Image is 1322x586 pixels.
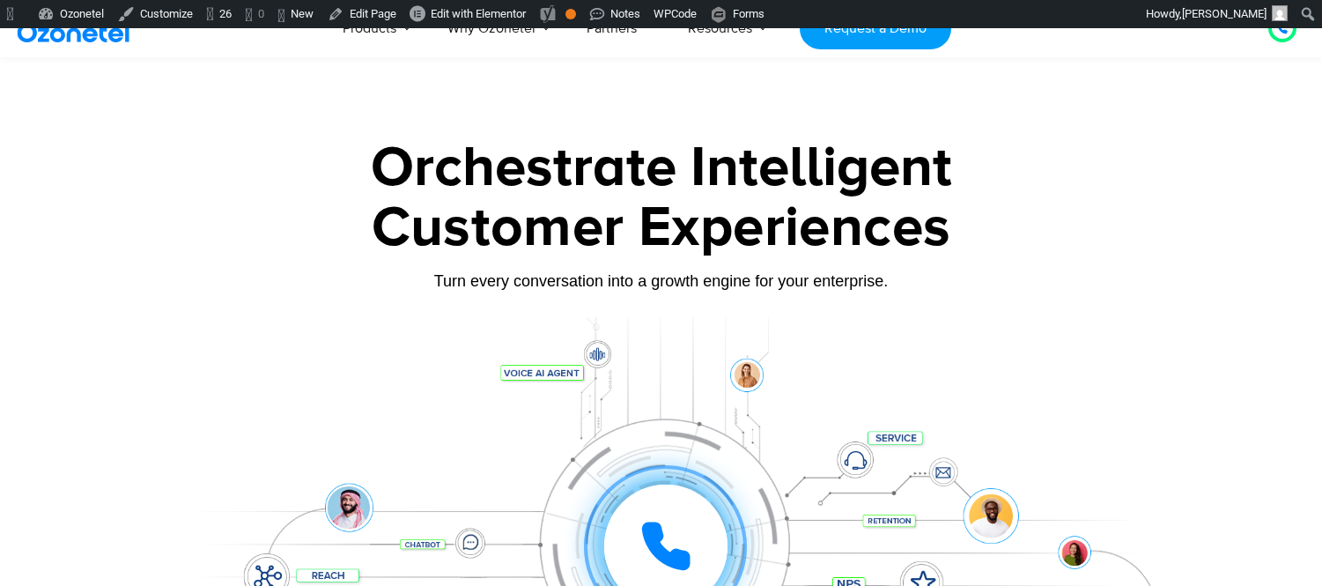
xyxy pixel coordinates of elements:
div: Customer Experiences [111,186,1212,271]
span: Edit with Elementor [431,7,526,20]
div: OK [565,9,576,19]
div: Turn every conversation into a growth engine for your enterprise. [111,271,1212,291]
span: [PERSON_NAME] [1182,7,1267,20]
a: Request a Demo [800,8,950,49]
div: Orchestrate Intelligent [111,140,1212,197]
